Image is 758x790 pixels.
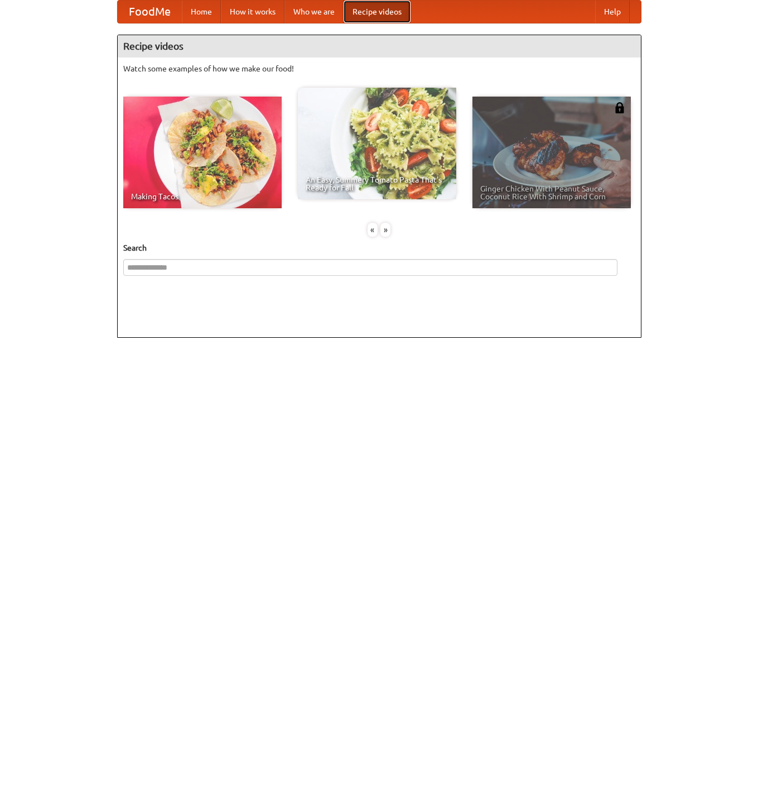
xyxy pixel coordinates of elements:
div: « [368,223,378,237]
a: Who we are [284,1,344,23]
a: Home [182,1,221,23]
a: How it works [221,1,284,23]
h4: Recipe videos [118,35,641,58]
span: An Easy, Summery Tomato Pasta That's Ready for Fall [306,176,448,191]
a: Help [595,1,630,23]
h5: Search [123,242,635,253]
img: 483408.png [614,102,625,113]
a: Recipe videos [344,1,411,23]
a: FoodMe [118,1,182,23]
span: Making Tacos [131,193,274,200]
a: Making Tacos [123,97,282,208]
p: Watch some examples of how we make our food! [123,63,635,74]
div: » [380,223,390,237]
a: An Easy, Summery Tomato Pasta That's Ready for Fall [298,88,456,199]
